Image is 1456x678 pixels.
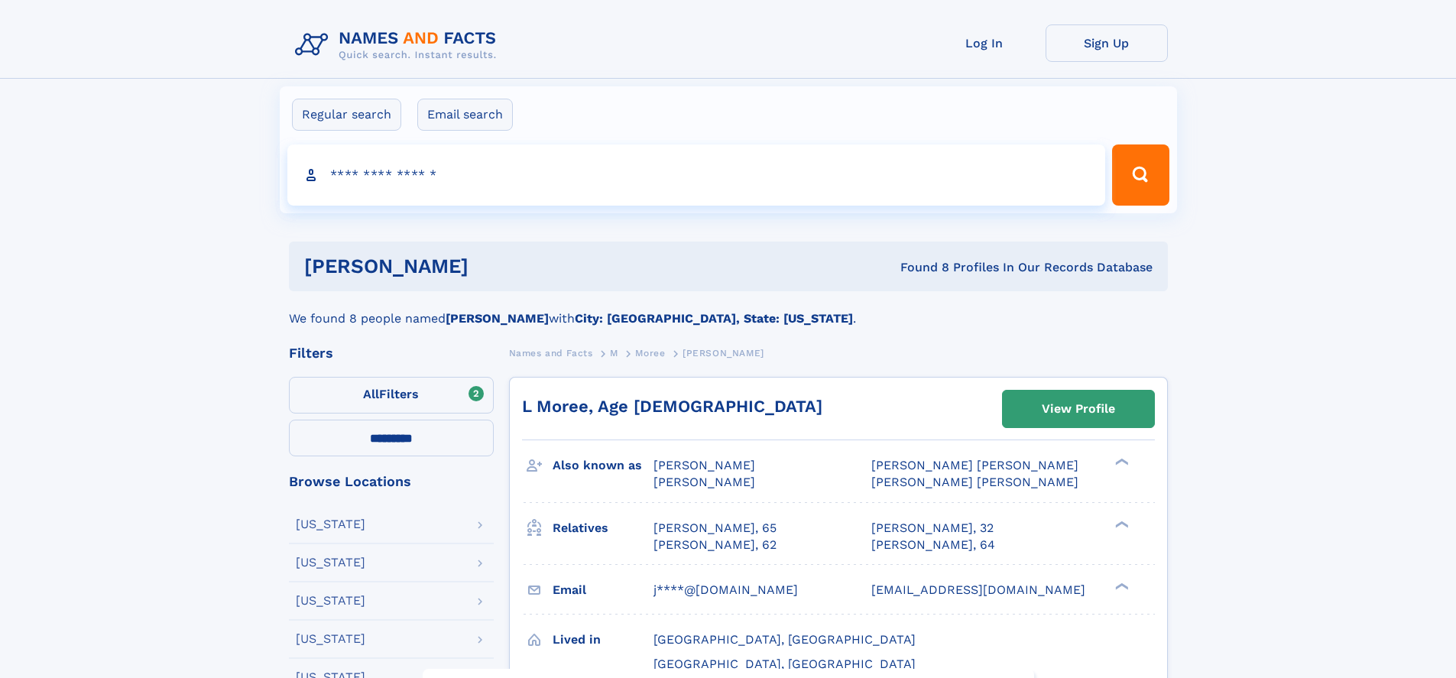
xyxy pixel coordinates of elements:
[509,343,593,362] a: Names and Facts
[289,291,1168,328] div: We found 8 people named with .
[610,348,618,358] span: M
[684,259,1153,276] div: Found 8 Profiles In Our Records Database
[553,627,653,653] h3: Lived in
[1111,581,1130,591] div: ❯
[653,458,755,472] span: [PERSON_NAME]
[653,520,777,537] a: [PERSON_NAME], 65
[289,475,494,488] div: Browse Locations
[635,348,665,358] span: Moree
[553,577,653,603] h3: Email
[871,582,1085,597] span: [EMAIL_ADDRESS][DOMAIN_NAME]
[363,387,379,401] span: All
[296,556,365,569] div: [US_STATE]
[289,24,509,66] img: Logo Names and Facts
[610,343,618,362] a: M
[653,475,755,489] span: [PERSON_NAME]
[446,311,549,326] b: [PERSON_NAME]
[683,348,764,358] span: [PERSON_NAME]
[871,537,995,553] a: [PERSON_NAME], 64
[923,24,1046,62] a: Log In
[1003,391,1154,427] a: View Profile
[296,633,365,645] div: [US_STATE]
[1111,457,1130,467] div: ❯
[1111,519,1130,529] div: ❯
[871,475,1078,489] span: [PERSON_NAME] [PERSON_NAME]
[653,657,916,671] span: [GEOGRAPHIC_DATA], [GEOGRAPHIC_DATA]
[1112,144,1169,206] button: Search Button
[553,515,653,541] h3: Relatives
[635,343,665,362] a: Moree
[296,595,365,607] div: [US_STATE]
[292,99,401,131] label: Regular search
[417,99,513,131] label: Email search
[287,144,1106,206] input: search input
[1042,391,1115,427] div: View Profile
[653,632,916,647] span: [GEOGRAPHIC_DATA], [GEOGRAPHIC_DATA]
[871,520,994,537] a: [PERSON_NAME], 32
[296,518,365,530] div: [US_STATE]
[575,311,853,326] b: City: [GEOGRAPHIC_DATA], State: [US_STATE]
[871,458,1078,472] span: [PERSON_NAME] [PERSON_NAME]
[289,377,494,414] label: Filters
[1046,24,1168,62] a: Sign Up
[289,346,494,360] div: Filters
[304,257,685,276] h1: [PERSON_NAME]
[653,537,777,553] a: [PERSON_NAME], 62
[553,453,653,478] h3: Also known as
[522,397,822,416] a: L Moree, Age [DEMOGRAPHIC_DATA]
